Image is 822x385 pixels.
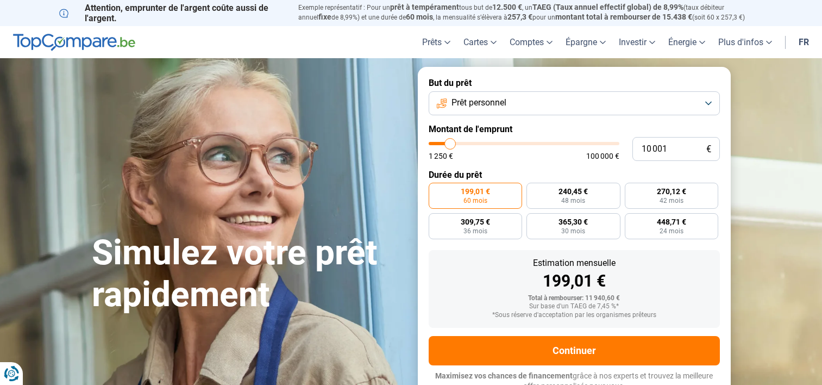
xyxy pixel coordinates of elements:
button: Prêt personnel [429,91,720,115]
a: Prêts [416,26,457,58]
a: Cartes [457,26,503,58]
span: montant total à rembourser de 15.438 € [555,13,692,21]
a: Épargne [559,26,612,58]
h1: Simulez votre prêt rapidement [92,232,405,316]
span: 60 mois [406,13,433,21]
span: 1 250 € [429,152,453,160]
span: Maximisez vos chances de financement [435,371,573,380]
div: Sur base d'un TAEG de 7,45 %* [437,303,711,311]
span: 24 mois [660,228,683,234]
label: But du prêt [429,78,720,88]
a: Énergie [662,26,712,58]
span: fixe [318,13,331,21]
span: 12.500 € [492,3,522,11]
span: 30 mois [561,228,585,234]
a: fr [792,26,815,58]
span: 257,3 € [507,13,532,21]
button: Continuer [429,336,720,365]
div: Total à rembourser: 11 940,60 € [437,295,711,302]
span: 240,45 € [559,188,588,195]
span: € [706,145,711,154]
span: 42 mois [660,197,683,204]
span: 448,71 € [657,218,686,226]
span: 36 mois [463,228,487,234]
span: 270,12 € [657,188,686,195]
span: Prêt personnel [451,97,506,109]
p: Exemple représentatif : Pour un tous but de , un (taux débiteur annuel de 8,99%) et une durée de ... [298,3,763,22]
span: 100 000 € [586,152,619,160]
span: 365,30 € [559,218,588,226]
span: TAEG (Taux annuel effectif global) de 8,99% [532,3,683,11]
a: Investir [612,26,662,58]
span: 48 mois [561,197,585,204]
span: 60 mois [463,197,487,204]
a: Plus d'infos [712,26,779,58]
span: 199,01 € [461,188,490,195]
p: Attention, emprunter de l'argent coûte aussi de l'argent. [59,3,285,23]
div: Estimation mensuelle [437,259,711,268]
div: 199,01 € [437,273,711,289]
div: *Sous réserve d'acceptation par les organismes prêteurs [437,312,711,319]
a: Comptes [503,26,559,58]
img: TopCompare [13,34,135,51]
span: 309,75 € [461,218,490,226]
span: prêt à tempérament [390,3,459,11]
label: Durée du prêt [429,170,720,180]
label: Montant de l'emprunt [429,124,720,134]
